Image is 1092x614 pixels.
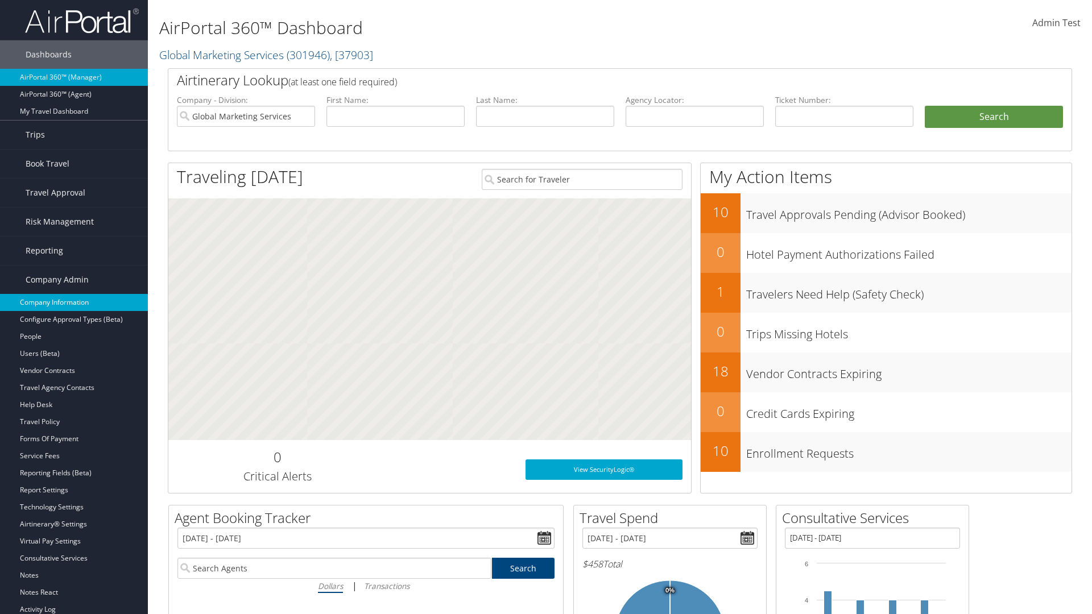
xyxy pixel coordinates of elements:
img: airportal-logo.png [25,7,139,34]
tspan: 4 [805,597,808,604]
tspan: 0% [665,587,675,594]
h1: My Action Items [701,165,1072,189]
span: , [ 37903 ] [330,47,373,63]
h6: Total [582,558,758,570]
span: Company Admin [26,265,89,294]
h3: Credit Cards Expiring [746,400,1072,422]
label: Ticket Number: [775,94,913,106]
a: Global Marketing Services [159,47,373,63]
h2: 1 [701,282,741,301]
h2: 18 [701,362,741,381]
tspan: 6 [805,561,808,567]
a: Admin Test [1032,6,1081,41]
h2: 0 [701,322,741,341]
a: Search [492,558,555,579]
h3: Travelers Need Help (Safety Check) [746,281,1072,302]
h1: AirPortal 360™ Dashboard [159,16,773,40]
label: Agency Locator: [626,94,764,106]
h2: Consultative Services [782,508,969,528]
a: 10Enrollment Requests [701,432,1072,472]
h3: Travel Approvals Pending (Advisor Booked) [746,201,1072,223]
h2: 0 [701,401,741,421]
input: Search for Traveler [482,169,682,190]
span: $458 [582,558,603,570]
a: 1Travelers Need Help (Safety Check) [701,273,1072,313]
h3: Trips Missing Hotels [746,321,1072,342]
span: Trips [26,121,45,149]
span: Book Travel [26,150,69,178]
h3: Enrollment Requests [746,440,1072,462]
label: Last Name: [476,94,614,106]
button: Search [925,106,1063,128]
label: Company - Division: [177,94,315,106]
a: 0Credit Cards Expiring [701,392,1072,432]
h2: 10 [701,441,741,460]
h3: Critical Alerts [177,468,378,484]
a: 18Vendor Contracts Expiring [701,352,1072,392]
h1: Traveling [DATE] [177,165,303,189]
span: Travel Approval [26,179,85,207]
a: 0Trips Missing Hotels [701,313,1072,352]
span: Admin Test [1032,16,1081,29]
h2: Travel Spend [580,508,766,528]
i: Dollars [318,580,343,591]
i: Transactions [364,580,409,591]
h2: 10 [701,202,741,222]
span: Risk Management [26,208,94,236]
label: First Name: [326,94,465,106]
a: 10Travel Approvals Pending (Advisor Booked) [701,193,1072,233]
h2: 0 [177,447,378,467]
span: ( 301946 ) [287,47,330,63]
span: Reporting [26,237,63,265]
span: Dashboards [26,40,72,69]
h3: Vendor Contracts Expiring [746,360,1072,382]
input: Search Agents [177,558,491,579]
span: (at least one field required) [288,76,397,88]
h2: Airtinerary Lookup [177,70,988,90]
h2: 0 [701,242,741,262]
a: View SecurityLogic® [526,459,682,480]
h3: Hotel Payment Authorizations Failed [746,241,1072,263]
a: 0Hotel Payment Authorizations Failed [701,233,1072,273]
h2: Agent Booking Tracker [175,508,563,528]
div: | [177,579,555,593]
